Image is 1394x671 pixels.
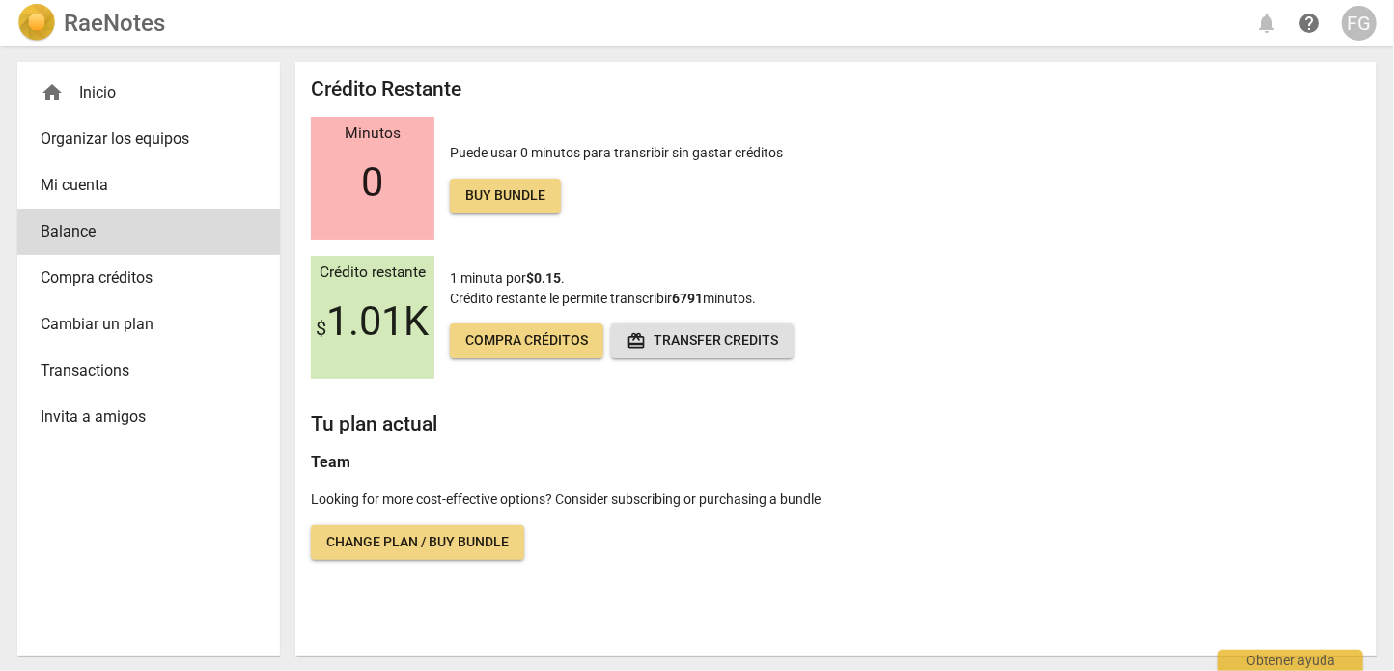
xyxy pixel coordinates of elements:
div: Inicio [41,81,241,104]
span: 0 [362,159,384,206]
a: LogoRaeNotes [17,4,165,42]
h2: Crédito Restante [311,77,1361,101]
a: Mi cuenta [17,162,280,209]
span: 1.01K [317,298,430,345]
button: Transfer credits [611,323,794,358]
span: Transactions [41,359,241,382]
div: Crédito restante [311,265,434,282]
h2: Tu plan actual [311,412,1361,436]
b: 6791 [672,291,703,306]
a: Invita a amigos [17,394,280,440]
span: 1 minuta por . [450,270,565,286]
span: Change plan / Buy bundle [326,533,509,552]
a: Cambiar un plan [17,301,280,348]
a: Balance [17,209,280,255]
button: FG [1342,6,1377,41]
div: Obtener ayuda [1218,650,1363,671]
a: Organizar los equipos [17,116,280,162]
a: Buy bundle [450,179,561,213]
span: redeem [627,331,646,350]
span: Buy bundle [465,186,545,206]
span: Cambiar un plan [41,313,241,336]
b: Team [311,453,350,471]
b: $0.15 [526,270,561,286]
span: Invita a amigos [41,405,241,429]
img: Logo [17,4,56,42]
a: Obtener ayuda [1292,6,1326,41]
span: $ [317,317,327,340]
span: Crédito restante le permite transcribir minutos. [450,291,756,306]
span: Transfer credits [627,331,778,350]
a: Change plan / Buy bundle [311,525,524,560]
span: Organizar los equipos [41,127,241,151]
span: Balance [41,220,241,243]
a: Compra créditos [450,323,603,358]
p: Looking for more cost-effective options? Consider subscribing or purchasing a bundle [311,489,1361,510]
div: Minutos [311,126,434,143]
span: Mi cuenta [41,174,241,197]
span: help [1297,12,1321,35]
a: Transactions [17,348,280,394]
div: Inicio [17,70,280,116]
h2: RaeNotes [64,10,165,37]
p: Puede usar 0 minutos para transribir sin gastar créditos [450,143,783,213]
span: Compra créditos [465,331,588,350]
a: Compra créditos [17,255,280,301]
span: home [41,81,64,104]
span: Compra créditos [41,266,241,290]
